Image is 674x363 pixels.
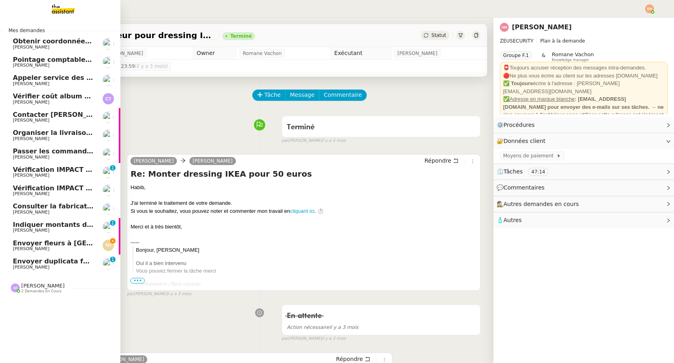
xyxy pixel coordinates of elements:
span: par [127,291,134,298]
span: Message [290,90,315,100]
div: Habib﻿, [130,184,477,192]
td: Exécutant [331,47,391,60]
span: Autres [503,217,522,223]
span: Envoyer fleurs à [GEOGRAPHIC_DATA] [13,239,149,247]
div: 🕵️Autres demandes en cours [493,196,674,212]
span: Consulter la fabrication des pièces de tôlerie [13,202,176,210]
span: [PERSON_NAME] [13,81,49,86]
span: [PERSON_NAME] [13,155,49,160]
div: 🧴Autres [493,212,674,228]
span: Obtenir coordonnées [PERSON_NAME] pour contrat apprenti [13,37,231,45]
img: users%2Ff7AvM1H5WROKDkFYQNHz8zv46LV2%2Favatar%2Ffa026806-15e4-4312-a94b-3cc825a940eb [103,203,114,214]
span: Indiquer montants dans tableau Impactes [13,221,164,228]
div: ⚙️Procédures [493,117,674,133]
div: J'ai terminé le traitement de votre demande. [130,199,477,207]
p: 1 [111,220,114,227]
span: il y a 3 mois [322,137,346,144]
span: & [542,51,545,62]
span: Répondre [424,157,451,165]
div: écrire à l'adresse : [PERSON_NAME][EMAIL_ADDRESS][DOMAIN_NAME] [503,80,664,95]
strong: : [EMAIL_ADDRESS][DOMAIN_NAME] pour envoyer des e-mails sur ses tâches. → ne rien envoyer à l'ext... [503,96,664,118]
span: [PERSON_NAME] [13,210,49,215]
span: Commentaires [503,184,544,191]
span: [PERSON_NAME] [13,118,49,123]
span: Action nécessaire [287,324,329,330]
h4: Re: Monter dressing IKEA pour 50 euros [130,168,477,179]
span: [PERSON_NAME] [13,173,49,178]
span: Données client [503,138,546,144]
div: 🔴Ne plus vous écrire au client sur les adresses [DOMAIN_NAME] [503,72,664,80]
img: users%2FtFhOaBya8rNVU5KG7br7ns1BCvi2%2Favatar%2Faa8c47da-ee6c-4101-9e7d-730f2e64f978 [103,167,114,178]
span: Vérification IMPACT - CENTRE MATERNEL [13,184,159,192]
span: il y a 3 mois [287,324,358,330]
nz-badge-sup: 1 [110,220,116,226]
span: [PERSON_NAME] [13,100,49,105]
nz-tag: 47:14 [528,168,548,176]
span: 🧴 [497,217,522,223]
img: users%2FtFhOaBya8rNVU5KG7br7ns1BCvi2%2Favatar%2Faa8c47da-ee6c-4101-9e7d-730f2e64f978 [103,130,114,141]
img: users%2FtFhOaBya8rNVU5KG7br7ns1BCvi2%2Favatar%2Faa8c47da-ee6c-4101-9e7d-730f2e64f978 [103,112,114,123]
span: 🕵️ [497,201,583,207]
nz-badge-sup: 1 [110,257,116,262]
span: Tâche [264,90,281,100]
a: cliquant ici [290,208,315,214]
span: 🔐 [497,137,549,146]
button: Répondre [422,156,461,165]
span: Terminé [287,124,315,131]
a: [PERSON_NAME] [512,23,572,31]
span: [PERSON_NAME] [104,357,144,362]
span: Romane Vachon [243,49,282,57]
span: (il y a 3 mois) [135,63,168,69]
span: 💬 [497,184,548,191]
span: Moyens de paiement [503,152,556,160]
img: svg [645,4,654,13]
span: [PERSON_NAME] [13,63,49,68]
span: Pointage comptable - septembre 2025 [13,56,152,63]
span: Tâches [503,168,523,175]
app-user-label: Knowledge manager [552,51,594,62]
span: Mes demandes [4,27,50,35]
div: 💬Commentaires [493,180,674,196]
p: Cordialement / Best regards, _____________________ [PERSON_NAME] [136,280,477,304]
span: En attente [287,312,322,320]
p: 1 [111,165,114,172]
span: par [282,335,288,342]
span: [PERSON_NAME] [13,246,49,251]
a: [PERSON_NAME] [189,157,236,165]
button: Tâche [252,90,286,101]
span: Vérification IMPACT - AEPC CONCORDE [13,166,152,173]
span: [PERSON_NAME] [398,49,438,57]
span: ZEUSECURITY [500,38,533,44]
span: Répondre [336,355,363,363]
span: Commentaire [324,90,362,100]
span: Contacter [PERSON_NAME] pour sessions post-formation [13,111,219,118]
img: svg [103,240,114,251]
img: users%2FtFhOaBya8rNVU5KG7br7ns1BCvi2%2Favatar%2Faa8c47da-ee6c-4101-9e7d-730f2e64f978 [103,148,114,159]
span: par [282,137,288,144]
img: users%2F0v3yA2ZOZBYwPN7V38GNVTYjOQj1%2Favatar%2Fa58eb41e-cbb7-4128-9131-87038ae72dcb [103,75,114,86]
span: [PERSON_NAME] [13,228,49,233]
span: [PERSON_NAME] [13,136,49,141]
img: users%2F0v3yA2ZOZBYwPN7V38GNVTYjOQj1%2Favatar%2Fa58eb41e-cbb7-4128-9131-87038ae72dcb [103,38,114,49]
img: svg [103,93,114,104]
span: 2 demandes en cours [21,289,61,294]
span: il y a 3 mois [167,291,191,298]
span: [PERSON_NAME] [13,265,49,270]
span: ⚙️ [497,120,538,130]
small: [PERSON_NAME] [127,291,191,298]
span: [PERSON_NAME] [103,49,143,57]
span: [PERSON_NAME] [134,158,174,164]
strong: ✅ [503,96,510,102]
div: ----- [130,239,477,247]
p: 1 [111,257,114,264]
div: 🔐Données client [493,133,674,149]
div: Terminé [230,34,252,39]
button: Message [285,90,319,101]
span: ⏲️ [497,168,555,175]
small: [PERSON_NAME] [282,137,346,144]
span: Trouver un monteur pour dressing IKEA [42,31,216,39]
span: Autres demandes en cours [503,201,579,207]
span: Appeler service des impôts foncier [13,74,139,82]
img: svg [500,23,509,32]
p: Oui il a bien intervenu Vous pouvez fermer la tâche merci [136,259,477,275]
